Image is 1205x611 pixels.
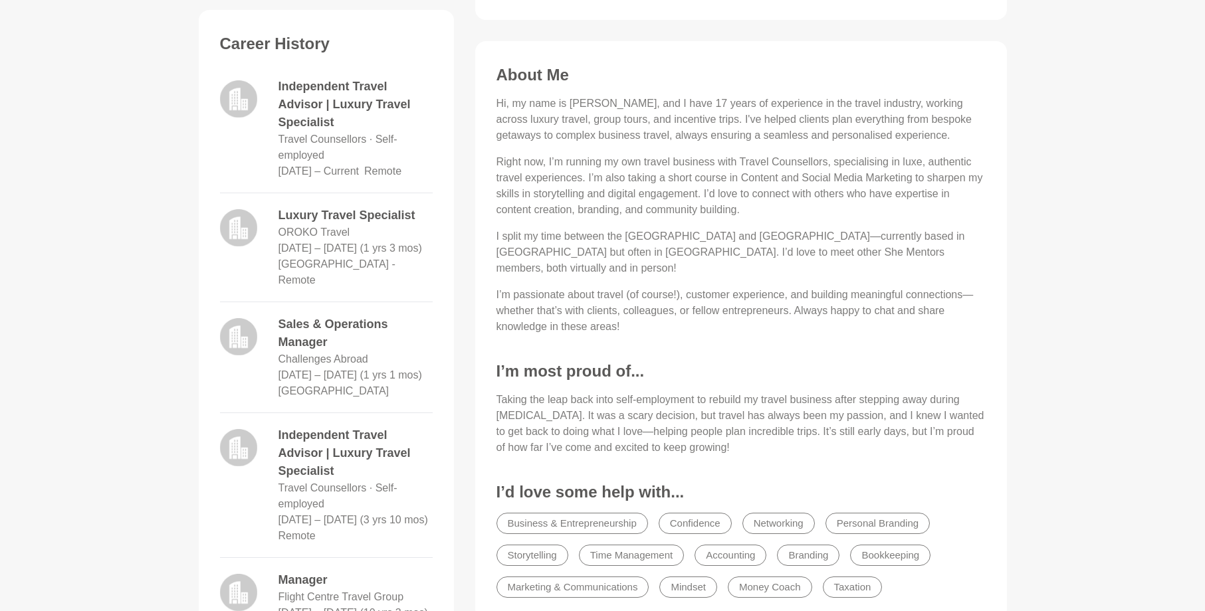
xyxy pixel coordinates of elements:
[278,351,368,367] dd: Challenges Abroad
[278,571,433,589] dd: Manager
[220,80,257,118] img: logo
[220,34,433,54] h3: Career History
[278,480,433,512] dd: Travel Counsellors · Self-employed
[496,228,986,276] p: I split my time between the [GEOGRAPHIC_DATA] and [GEOGRAPHIC_DATA]—currently based in [GEOGRAPHI...
[496,482,986,502] h3: I’d love some help with...
[278,256,433,288] dd: [GEOGRAPHIC_DATA] - Remote
[220,318,257,355] img: logo
[278,224,350,240] dd: OROKO Travel
[278,589,404,605] dd: Flight Centre Travel Group
[496,392,986,456] p: Taking the leap back into self-employment to rebuild my travel business after stepping away durin...
[278,165,360,177] time: [DATE] – Current
[278,367,422,383] dd: February 2022 – March 2023 (1 yrs 1 mos)
[278,315,433,351] dd: Sales & Operations Manager
[278,512,428,528] dd: April 2018 – February 2022 (3 yrs 10 mos)
[278,242,422,254] time: [DATE] – [DATE] (1 yrs 3 mos)
[278,383,389,399] dd: [GEOGRAPHIC_DATA]
[220,429,257,466] img: logo
[220,209,257,246] img: logo
[496,361,986,381] h3: I’m most proud of...
[220,574,257,611] img: logo
[278,131,433,163] dd: Travel Counsellors · Self-employed
[496,96,986,143] p: Hi, my name is [PERSON_NAME], and I have 17 years of experience in the travel industry, working a...
[364,163,401,179] dd: Remote
[278,207,433,224] dd: Luxury Travel Specialist
[278,78,433,131] dd: Independent Travel Advisor | Luxury Travel Specialist
[278,369,422,381] time: [DATE] – [DATE] (1 yrs 1 mos)
[278,528,316,544] dd: Remote
[278,240,422,256] dd: June 2023 – September 2024 (1 yrs 3 mos)
[496,154,986,218] p: Right now, I’m running my own travel business with Travel Counsellors, specialising in luxe, auth...
[496,287,986,335] p: I’m passionate about travel (of course!), customer experience, and building meaningful connection...
[278,426,433,480] dd: Independent Travel Advisor | Luxury Travel Specialist
[278,514,428,525] time: [DATE] – [DATE] (3 yrs 10 mos)
[496,65,986,85] h3: About Me
[278,163,360,179] dd: September 2024 – Current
